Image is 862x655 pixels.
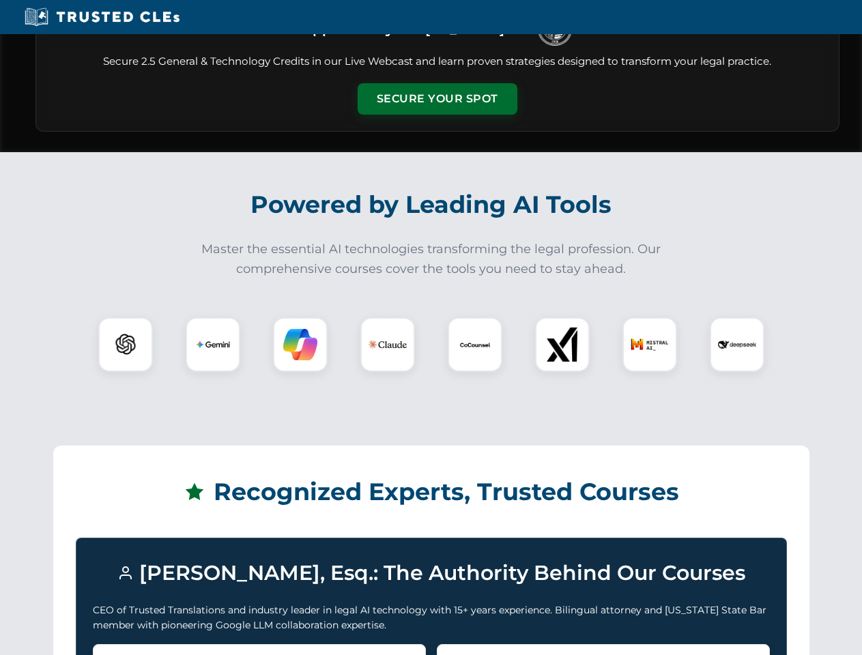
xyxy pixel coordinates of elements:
[369,325,407,364] img: Claude Logo
[53,181,809,229] h2: Powered by Leading AI Tools
[448,317,502,372] div: CoCounsel
[283,327,317,362] img: Copilot Logo
[20,7,184,27] img: Trusted CLEs
[106,325,145,364] img: ChatGPT Logo
[360,317,415,372] div: Claude
[718,325,756,364] img: DeepSeek Logo
[622,317,677,372] div: Mistral AI
[358,83,517,115] button: Secure Your Spot
[196,327,230,362] img: Gemini Logo
[710,317,764,372] div: DeepSeek
[273,317,328,372] div: Copilot
[98,317,153,372] div: ChatGPT
[93,602,770,633] p: CEO of Trusted Translations and industry leader in legal AI technology with 15+ years experience....
[192,239,670,279] p: Master the essential AI technologies transforming the legal profession. Our comprehensive courses...
[458,327,492,362] img: CoCounsel Logo
[93,555,770,592] h3: [PERSON_NAME], Esq.: The Authority Behind Our Courses
[535,317,590,372] div: xAI
[76,468,787,516] h2: Recognized Experts, Trusted Courses
[186,317,240,372] div: Gemini
[53,54,822,70] p: Secure 2.5 General & Technology Credits in our Live Webcast and learn proven strategies designed ...
[545,327,579,362] img: xAI Logo
[631,325,669,364] img: Mistral AI Logo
